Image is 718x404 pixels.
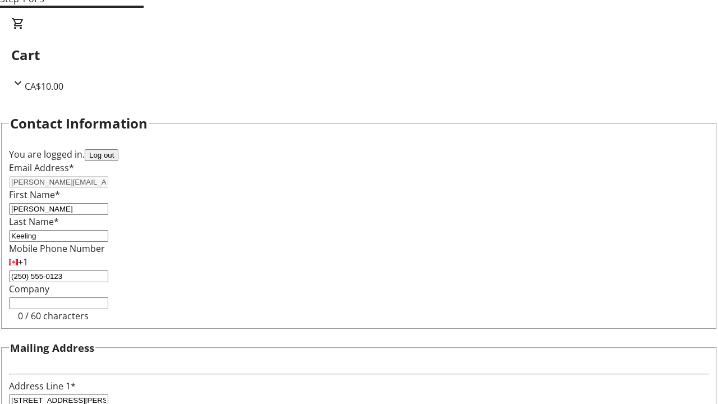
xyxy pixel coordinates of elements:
[85,149,118,161] button: Log out
[11,45,707,65] h2: Cart
[9,270,108,282] input: (506) 234-5678
[25,80,63,93] span: CA$10.00
[9,215,59,228] label: Last Name*
[9,380,76,392] label: Address Line 1*
[9,189,60,201] label: First Name*
[9,162,74,174] label: Email Address*
[9,242,105,255] label: Mobile Phone Number
[10,113,148,134] h2: Contact Information
[9,283,49,295] label: Company
[9,148,709,161] div: You are logged in.
[18,310,89,322] tr-character-limit: 0 / 60 characters
[10,340,94,356] h3: Mailing Address
[11,17,707,93] div: CartCA$10.00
